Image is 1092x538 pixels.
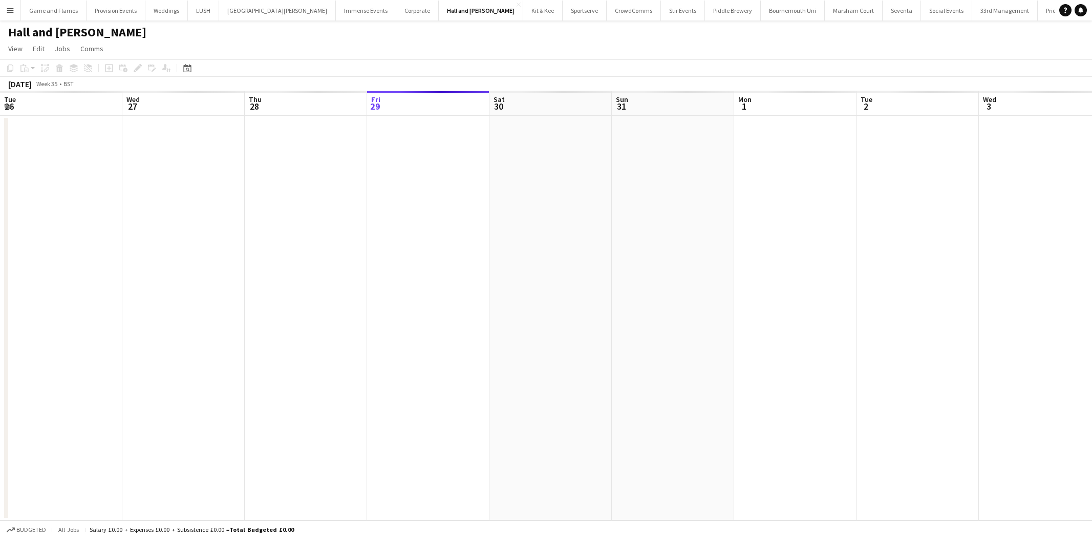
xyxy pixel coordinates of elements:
[76,42,108,55] a: Comms
[21,1,87,20] button: Game and Flames
[8,25,146,40] h1: Hall and [PERSON_NAME]
[5,524,48,535] button: Budgeted
[607,1,661,20] button: CrowdComms
[370,100,380,112] span: 29
[8,79,32,89] div: [DATE]
[883,1,921,20] button: Seventa
[219,1,336,20] button: [GEOGRAPHIC_DATA][PERSON_NAME]
[1038,1,1089,20] button: Pride Festival
[55,44,70,53] span: Jobs
[492,100,505,112] span: 30
[87,1,145,20] button: Provision Events
[616,95,628,104] span: Sun
[63,80,74,88] div: BST
[661,1,705,20] button: Stir Events
[34,80,59,88] span: Week 35
[614,100,628,112] span: 31
[494,95,505,104] span: Sat
[51,42,74,55] a: Jobs
[8,44,23,53] span: View
[247,100,262,112] span: 28
[4,42,27,55] a: View
[56,526,81,533] span: All jobs
[983,95,996,104] span: Wed
[737,100,752,112] span: 1
[188,1,219,20] button: LUSH
[396,1,439,20] button: Corporate
[825,1,883,20] button: Marsham Court
[738,95,752,104] span: Mon
[761,1,825,20] button: Bournemouth Uni
[145,1,188,20] button: Weddings
[972,1,1038,20] button: 33rd Management
[563,1,607,20] button: Sportserve
[29,42,49,55] a: Edit
[981,100,996,112] span: 3
[3,100,16,112] span: 26
[523,1,563,20] button: Kit & Kee
[371,95,380,104] span: Fri
[80,44,103,53] span: Comms
[90,526,294,533] div: Salary £0.00 + Expenses £0.00 + Subsistence £0.00 =
[336,1,396,20] button: Immense Events
[4,95,16,104] span: Tue
[705,1,761,20] button: Piddle Brewery
[126,95,140,104] span: Wed
[859,100,872,112] span: 2
[16,526,46,533] span: Budgeted
[33,44,45,53] span: Edit
[439,1,523,20] button: Hall and [PERSON_NAME]
[921,1,972,20] button: Social Events
[125,100,140,112] span: 27
[249,95,262,104] span: Thu
[861,95,872,104] span: Tue
[229,526,294,533] span: Total Budgeted £0.00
